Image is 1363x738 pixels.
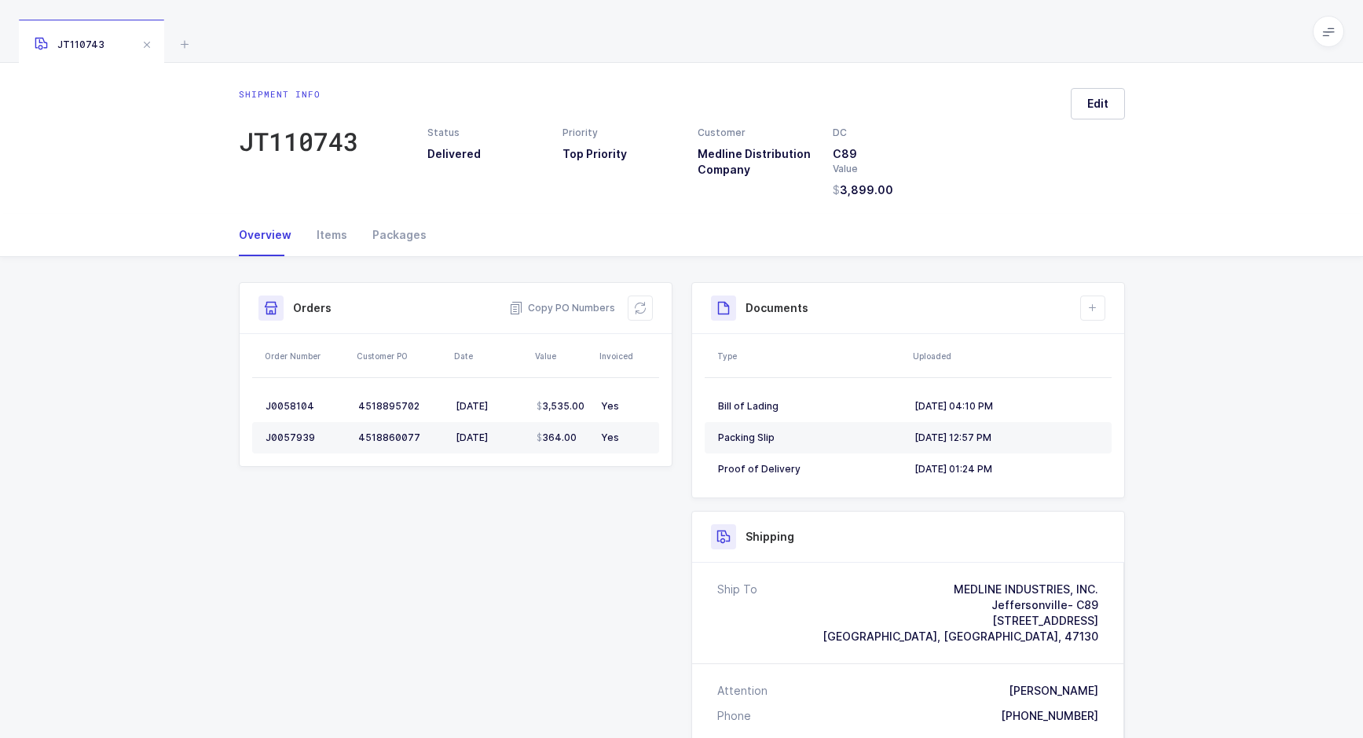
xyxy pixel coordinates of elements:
div: [DATE] 01:24 PM [914,463,1098,475]
div: Jeffersonville- C89 [823,597,1098,613]
h3: C89 [833,146,949,162]
div: DC [833,126,949,140]
div: Customer PO [357,350,445,362]
div: 4518860077 [358,431,443,444]
div: Bill of Lading [718,400,902,413]
button: Edit [1071,88,1125,119]
div: Packages [360,214,427,256]
div: [PERSON_NAME] [1009,683,1098,699]
div: 4518895702 [358,400,443,413]
span: Yes [601,400,619,412]
div: Attention [717,683,768,699]
h3: Documents [746,300,808,316]
div: Items [304,214,360,256]
h3: Medline Distribution Company [698,146,814,178]
div: Phone [717,708,751,724]
span: JT110743 [35,39,104,50]
div: [STREET_ADDRESS] [823,613,1098,629]
span: 3,899.00 [833,182,893,198]
h3: Delivered [427,146,544,162]
div: Overview [239,214,304,256]
div: Status [427,126,544,140]
div: Customer [698,126,814,140]
div: Type [717,350,903,362]
div: [DATE] [456,431,524,444]
div: J0058104 [266,400,346,413]
div: [DATE] [456,400,524,413]
div: Invoiced [599,350,654,362]
div: Ship To [717,582,757,644]
div: Proof of Delivery [718,463,902,475]
div: Packing Slip [718,431,902,444]
button: Copy PO Numbers [509,300,615,316]
div: [PHONE_NUMBER] [1001,708,1098,724]
div: Priority [562,126,679,140]
div: [DATE] 12:57 PM [914,431,1098,444]
div: Value [535,350,590,362]
div: Order Number [265,350,347,362]
span: 3,535.00 [537,400,584,413]
div: Date [454,350,526,362]
span: [GEOGRAPHIC_DATA], [GEOGRAPHIC_DATA], 47130 [823,630,1098,643]
div: Value [833,162,949,176]
h3: Top Priority [562,146,679,162]
div: MEDLINE INDUSTRIES, INC. [823,582,1098,597]
span: 364.00 [537,431,577,444]
h3: Orders [293,300,332,316]
div: [DATE] 04:10 PM [914,400,1098,413]
span: Yes [601,431,619,443]
div: J0057939 [266,431,346,444]
div: Uploaded [913,350,1107,362]
h3: Shipping [746,529,794,545]
div: Shipment info [239,88,358,101]
span: Edit [1087,96,1108,112]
